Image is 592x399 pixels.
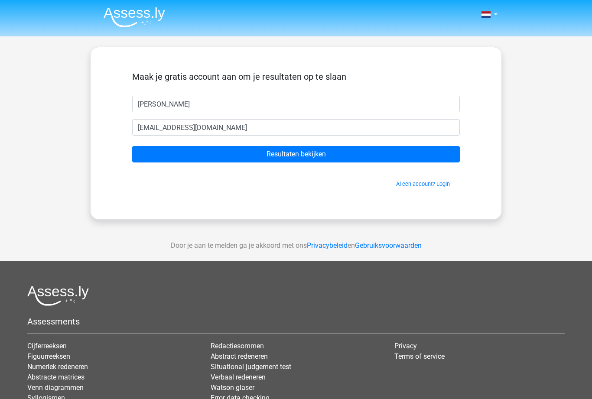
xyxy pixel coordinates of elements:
input: Voornaam [132,96,460,112]
a: Terms of service [394,352,445,360]
a: Cijferreeksen [27,342,67,350]
a: Numeriek redeneren [27,363,88,371]
a: Situational judgement test [211,363,291,371]
h5: Maak je gratis account aan om je resultaten op te slaan [132,71,460,82]
img: Assessly [104,7,165,27]
input: Resultaten bekijken [132,146,460,162]
a: Venn diagrammen [27,383,84,392]
a: Verbaal redeneren [211,373,266,381]
a: Privacy [394,342,417,350]
a: Gebruiksvoorwaarden [355,241,422,250]
a: Abstracte matrices [27,373,85,381]
a: Al een account? Login [396,181,450,187]
a: Privacybeleid [307,241,348,250]
img: Assessly logo [27,285,89,306]
h5: Assessments [27,316,565,327]
a: Abstract redeneren [211,352,268,360]
a: Redactiesommen [211,342,264,350]
input: Email [132,119,460,136]
a: Figuurreeksen [27,352,70,360]
a: Watson glaser [211,383,254,392]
